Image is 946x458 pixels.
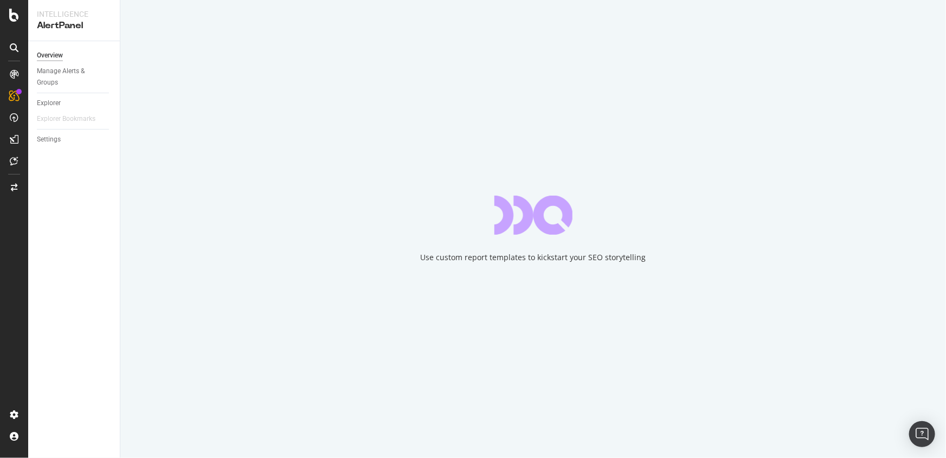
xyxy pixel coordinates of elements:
[37,98,61,109] div: Explorer
[37,50,63,61] div: Overview
[494,196,572,235] div: animation
[909,421,935,447] div: Open Intercom Messenger
[37,20,111,32] div: AlertPanel
[37,134,61,145] div: Settings
[37,66,112,88] a: Manage Alerts & Groups
[37,66,102,88] div: Manage Alerts & Groups
[37,9,111,20] div: Intelligence
[37,113,106,125] a: Explorer Bookmarks
[37,113,95,125] div: Explorer Bookmarks
[37,98,112,109] a: Explorer
[37,50,112,61] a: Overview
[37,134,112,145] a: Settings
[421,252,646,263] div: Use custom report templates to kickstart your SEO storytelling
